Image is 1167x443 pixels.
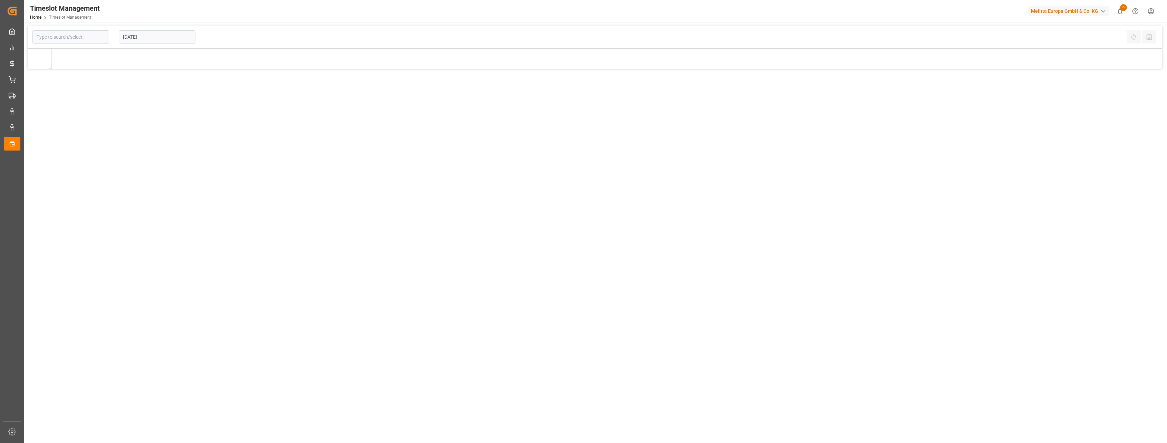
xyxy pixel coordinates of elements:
[1028,4,1112,18] button: Melitta Europa GmbH & Co. KG
[1120,4,1127,11] span: 6
[1028,6,1109,16] div: Melitta Europa GmbH & Co. KG
[30,15,41,20] a: Home
[1128,3,1143,19] button: Help Center
[32,30,109,44] input: Type to search/select
[119,30,195,44] input: DD-MM-YYYY
[1112,3,1128,19] button: show 6 new notifications
[30,3,100,13] div: Timeslot Management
